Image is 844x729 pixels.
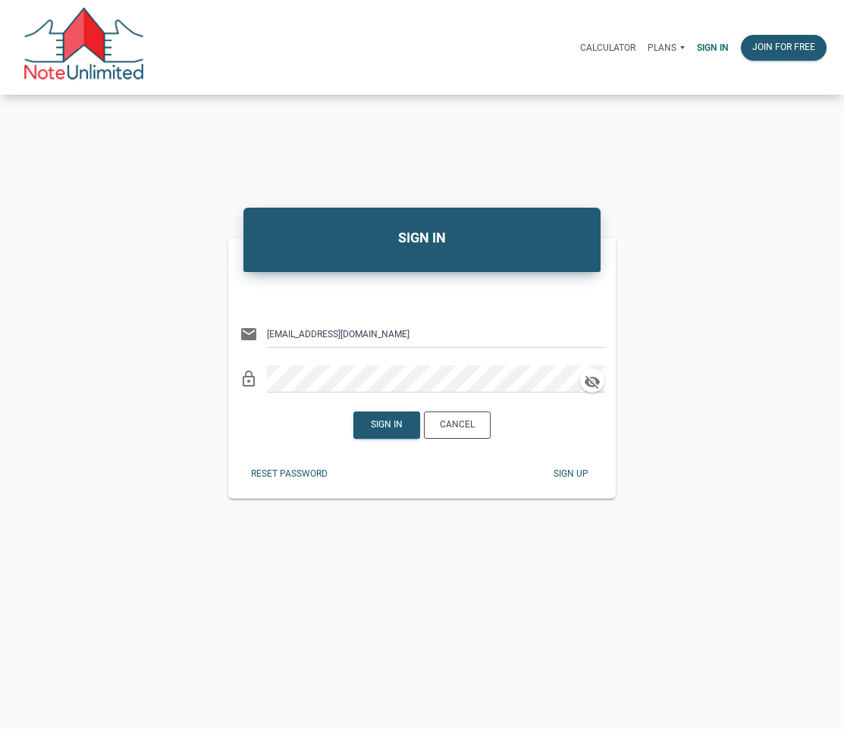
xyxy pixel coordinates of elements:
[440,418,475,432] div: Cancel
[255,227,590,248] h4: SIGN IN
[267,321,587,348] input: Email
[240,325,258,343] i: email
[240,370,258,388] i: lock_outline
[240,461,339,487] button: Reset password
[353,411,420,439] button: Sign in
[538,461,604,487] button: Sign up
[424,411,491,439] button: Cancel
[580,42,635,53] p: Calculator
[735,27,833,68] a: Join for free
[642,27,691,68] a: Plans
[691,27,735,68] a: Sign in
[648,42,676,53] p: Plans
[371,418,403,432] div: Sign in
[752,41,815,55] div: Join for free
[642,30,691,66] button: Plans
[23,8,145,87] img: NoteUnlimited
[554,468,588,481] div: Sign up
[741,35,827,61] button: Join for free
[251,468,328,481] div: Reset password
[697,42,729,53] p: Sign in
[574,27,642,68] a: Calculator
